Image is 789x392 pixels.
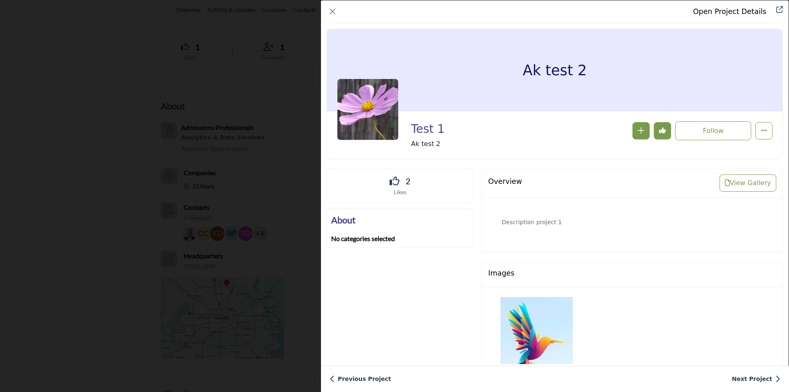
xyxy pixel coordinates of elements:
[327,6,338,17] button: Close
[488,269,514,278] h5: Images
[693,7,766,16] a: Open Project Details
[488,177,522,186] h5: Overview
[502,218,763,227] p: Description project 1
[337,188,462,196] p: Likes
[720,174,776,192] button: View Gallery
[330,375,391,383] a: Previous Project
[331,213,468,227] h2: About
[732,375,780,383] a: Next Project
[411,122,515,136] h2: Test 1
[492,297,581,387] img: Project Logo_0
[654,122,671,139] button: Remove Like
[755,122,773,139] button: More Options
[406,175,411,187] span: 2
[331,234,395,244] b: No categories selected
[411,139,515,149] span: Ak test 2
[675,121,751,140] button: Follow
[523,29,587,111] h1: Ak test 2
[337,79,399,140] img: test-1 logo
